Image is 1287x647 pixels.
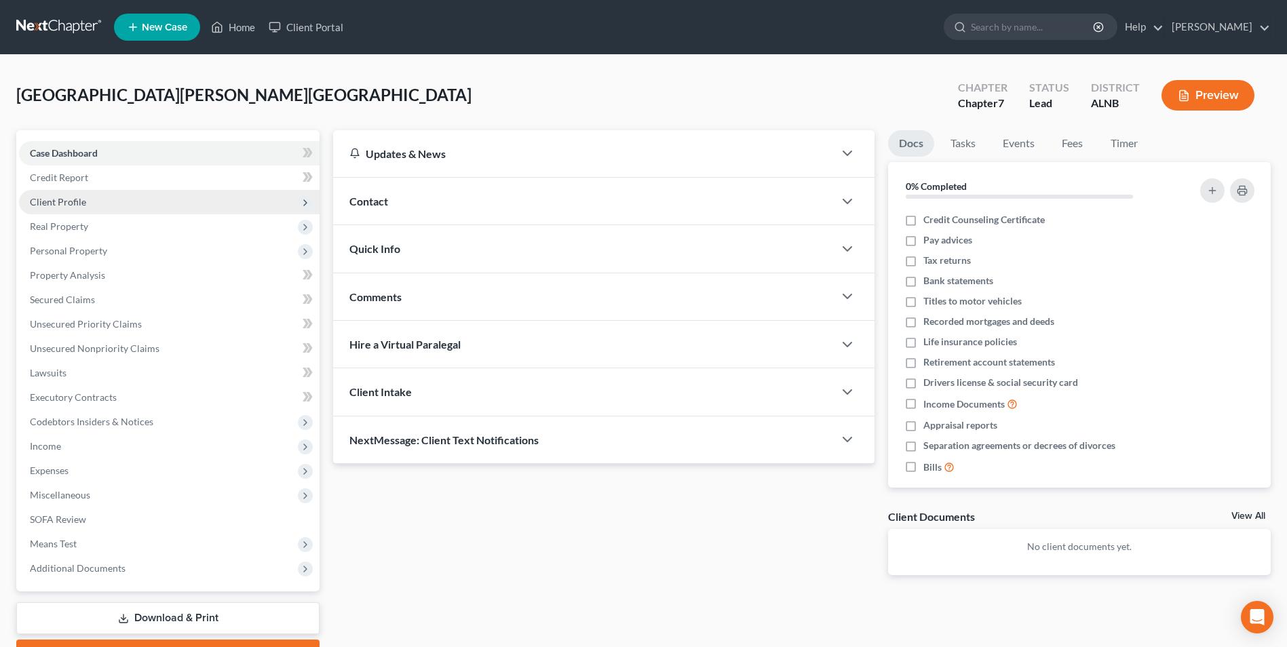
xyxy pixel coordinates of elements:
[923,274,993,288] span: Bank statements
[906,180,967,192] strong: 0% Completed
[923,460,942,474] span: Bills
[19,312,320,336] a: Unsecured Priority Claims
[30,367,66,378] span: Lawsuits
[349,146,818,161] div: Updates & News
[923,315,1054,328] span: Recorded mortgages and deeds
[30,538,77,549] span: Means Test
[923,439,1115,452] span: Separation agreements or decrees of divorces
[19,263,320,288] a: Property Analysis
[30,196,86,208] span: Client Profile
[899,540,1260,553] p: No client documents yet.
[923,213,1045,227] span: Credit Counseling Certificate
[19,507,320,532] a: SOFA Review
[19,288,320,312] a: Secured Claims
[30,245,107,256] span: Personal Property
[349,385,412,398] span: Client Intake
[1091,80,1140,96] div: District
[204,15,262,39] a: Home
[1051,130,1094,157] a: Fees
[923,418,997,432] span: Appraisal reports
[19,361,320,385] a: Lawsuits
[1165,15,1270,39] a: [PERSON_NAME]
[349,195,388,208] span: Contact
[923,376,1078,389] span: Drivers license & social security card
[888,509,975,524] div: Client Documents
[349,290,402,303] span: Comments
[923,294,1022,308] span: Titles to motor vehicles
[30,440,61,452] span: Income
[1241,601,1273,633] div: Open Intercom Messenger
[16,85,472,104] span: [GEOGRAPHIC_DATA][PERSON_NAME][GEOGRAPHIC_DATA]
[888,130,934,157] a: Docs
[30,489,90,501] span: Miscellaneous
[19,336,320,361] a: Unsecured Nonpriority Claims
[19,385,320,410] a: Executory Contracts
[923,397,1005,411] span: Income Documents
[349,242,400,255] span: Quick Info
[142,22,187,33] span: New Case
[923,355,1055,369] span: Retirement account statements
[30,318,142,330] span: Unsecured Priority Claims
[30,269,105,281] span: Property Analysis
[971,14,1095,39] input: Search by name...
[349,433,539,446] span: NextMessage: Client Text Notifications
[30,172,88,183] span: Credit Report
[958,96,1007,111] div: Chapter
[30,562,126,574] span: Additional Documents
[30,220,88,232] span: Real Property
[940,130,986,157] a: Tasks
[30,342,159,354] span: Unsecured Nonpriority Claims
[19,165,320,190] a: Credit Report
[30,391,117,403] span: Executory Contracts
[30,465,69,476] span: Expenses
[349,338,461,351] span: Hire a Virtual Paralegal
[923,233,972,247] span: Pay advices
[998,96,1004,109] span: 7
[30,147,98,159] span: Case Dashboard
[1161,80,1254,111] button: Preview
[30,513,86,525] span: SOFA Review
[923,335,1017,349] span: Life insurance policies
[992,130,1045,157] a: Events
[262,15,350,39] a: Client Portal
[923,254,971,267] span: Tax returns
[1029,80,1069,96] div: Status
[30,294,95,305] span: Secured Claims
[30,416,153,427] span: Codebtors Insiders & Notices
[19,141,320,165] a: Case Dashboard
[1029,96,1069,111] div: Lead
[16,602,320,634] a: Download & Print
[1100,130,1149,157] a: Timer
[1091,96,1140,111] div: ALNB
[1118,15,1164,39] a: Help
[1231,511,1265,521] a: View All
[958,80,1007,96] div: Chapter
